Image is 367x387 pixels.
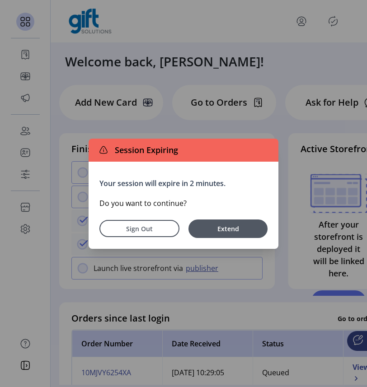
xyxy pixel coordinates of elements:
[111,224,168,233] span: Sign Out
[99,198,268,209] p: Do you want to continue?
[99,220,179,237] button: Sign Out
[99,178,268,189] p: Your session will expire in 2 minutes.
[193,224,263,233] span: Extend
[188,219,268,238] button: Extend
[111,144,178,156] span: Session Expiring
